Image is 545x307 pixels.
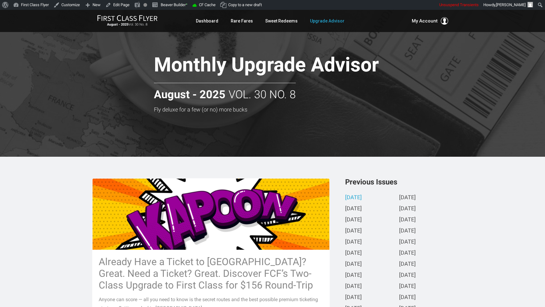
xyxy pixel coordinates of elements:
[97,15,158,27] a: First Class FlyerAugust - 2025Vol. 30 No. 8
[399,239,416,245] a: [DATE]
[399,250,416,257] a: [DATE]
[345,250,362,257] a: [DATE]
[154,89,225,101] strong: August - 2025
[399,261,416,268] a: [DATE]
[345,228,362,234] a: [DATE]
[345,239,362,245] a: [DATE]
[154,83,296,101] h2: Vol. 30 No. 8
[399,294,416,301] a: [DATE]
[99,256,323,291] h3: Already Have a Ticket to [GEOGRAPHIC_DATA]? Great. Need a Ticket? Great. Discover FCF’s Two-Class...
[265,15,298,26] a: Sweet Redeems
[310,15,345,26] a: Upgrade Advisor
[345,217,362,223] a: [DATE]
[439,2,479,7] span: Unsuspend Transients
[345,261,362,268] a: [DATE]
[399,217,416,223] a: [DATE]
[345,294,362,301] a: [DATE]
[97,22,158,27] small: Vol. 30 No. 8
[186,1,188,7] span: •
[399,195,416,201] a: [DATE]
[496,2,526,7] span: [PERSON_NAME]
[196,15,218,26] a: Dashboard
[345,206,362,212] a: [DATE]
[107,22,128,26] strong: August - 2025
[399,272,416,279] a: [DATE]
[154,107,422,113] h3: Fly deluxe for a few (or no) more bucks
[399,283,416,290] a: [DATE]
[345,178,453,186] h3: Previous Issues
[345,195,362,201] a: [DATE]
[412,17,438,25] span: My Account
[412,17,448,25] button: My Account
[97,15,158,21] img: First Class Flyer
[345,272,362,279] a: [DATE]
[154,54,422,78] h1: Monthly Upgrade Advisor
[399,228,416,234] a: [DATE]
[231,15,253,26] a: Rare Fares
[345,283,362,290] a: [DATE]
[399,206,416,212] a: [DATE]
